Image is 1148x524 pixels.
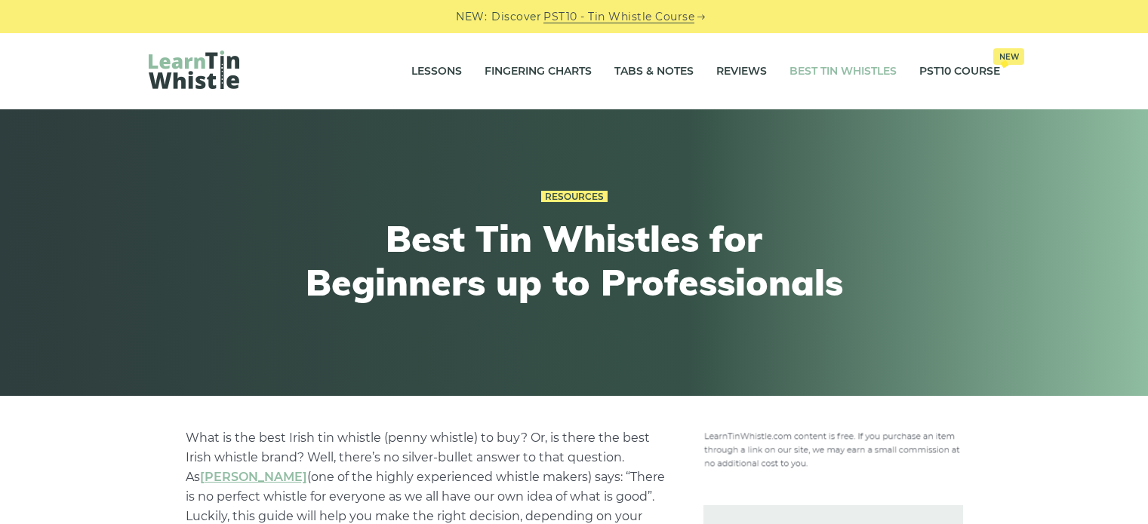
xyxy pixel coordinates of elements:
img: disclosure [703,428,963,469]
a: Resources [541,191,608,203]
a: undefined (opens in a new tab) [200,470,307,484]
img: LearnTinWhistle.com [149,51,239,89]
span: New [993,48,1024,65]
a: Lessons [411,53,462,90]
a: Reviews [716,53,767,90]
h1: Best Tin Whistles for Beginners up to Professionals [297,217,852,304]
a: Tabs & Notes [614,53,694,90]
a: Fingering Charts [485,53,592,90]
a: Best Tin Whistles [789,53,897,90]
a: PST10 CourseNew [919,53,1000,90]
